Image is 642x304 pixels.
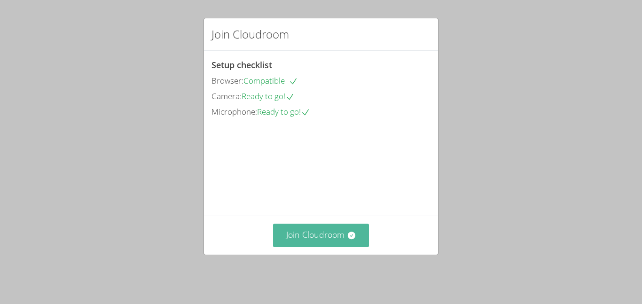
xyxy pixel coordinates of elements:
span: Browser: [211,75,243,86]
span: Compatible [243,75,298,86]
span: Ready to go! [242,91,295,101]
span: Setup checklist [211,59,272,70]
span: Microphone: [211,106,257,117]
h2: Join Cloudroom [211,26,289,43]
span: Ready to go! [257,106,310,117]
span: Camera: [211,91,242,101]
button: Join Cloudroom [273,224,369,247]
